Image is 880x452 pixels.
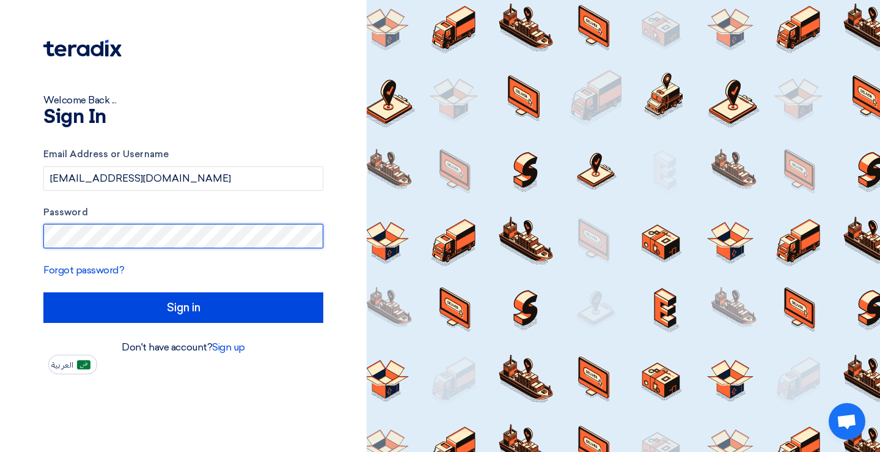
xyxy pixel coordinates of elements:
span: العربية [51,361,73,369]
label: Password [43,206,323,220]
img: Teradix logo [43,40,122,57]
div: Welcome Back ... [43,93,323,108]
h1: Sign In [43,108,323,127]
label: Email Address or Username [43,147,323,161]
input: Enter your business email or username [43,166,323,191]
img: ar-AR.png [77,360,90,369]
div: Don't have account? [43,340,323,355]
button: العربية [48,355,97,374]
div: Open chat [829,403,865,440]
a: Sign up [212,341,245,353]
a: Forgot password? [43,264,124,276]
input: Sign in [43,292,323,323]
